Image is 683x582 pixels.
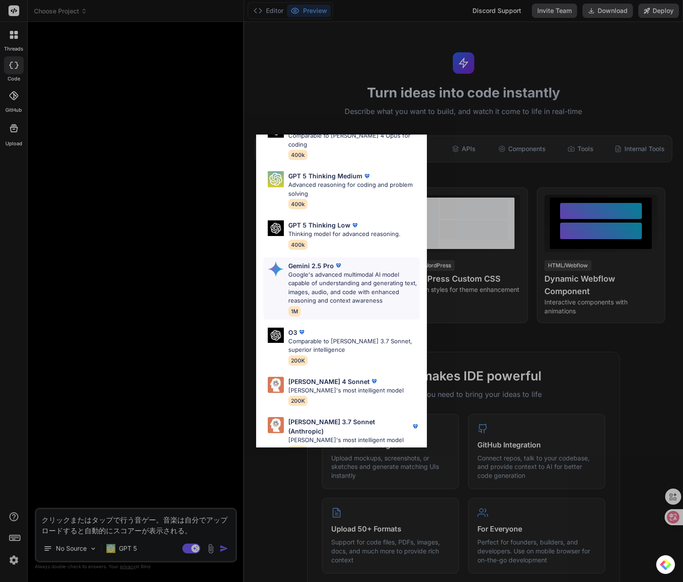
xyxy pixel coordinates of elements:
[288,150,308,160] span: 400k
[288,181,420,198] p: Advanced reasoning for coding and problem solving
[268,417,284,433] img: Pick Models
[268,328,284,343] img: Pick Models
[288,446,308,456] span: 200K
[411,422,420,431] img: premium
[268,171,284,187] img: Pick Models
[288,199,308,209] span: 400k
[350,221,359,230] img: premium
[288,306,301,316] span: 1M
[268,377,284,393] img: Pick Models
[288,337,420,354] p: Comparable to [PERSON_NAME] 3.7 Sonnet, superior intelligence
[288,230,401,239] p: Thinking model for advanced reasoning.
[370,377,379,386] img: premium
[288,240,308,250] span: 400k
[288,417,411,436] p: [PERSON_NAME] 3.7 Sonnet (Anthropic)
[288,220,350,230] p: GPT 5 Thinking Low
[268,261,284,277] img: Pick Models
[288,261,334,270] p: Gemini 2.5 Pro
[288,131,420,149] p: Comparable to [PERSON_NAME] 4 Opus for coding
[334,261,343,270] img: premium
[288,171,363,181] p: GPT 5 Thinking Medium
[288,386,404,395] p: [PERSON_NAME]'s most intelligent model
[288,436,420,445] p: [PERSON_NAME]'s most intelligent model
[363,172,371,181] img: premium
[288,270,420,305] p: Google's advanced multimodal AI model capable of understanding and generating text, images, audio...
[288,377,370,386] p: [PERSON_NAME] 4 Sonnet
[268,220,284,236] img: Pick Models
[288,328,297,337] p: O3
[297,328,306,337] img: premium
[288,355,308,366] span: 200K
[288,396,308,406] span: 200K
